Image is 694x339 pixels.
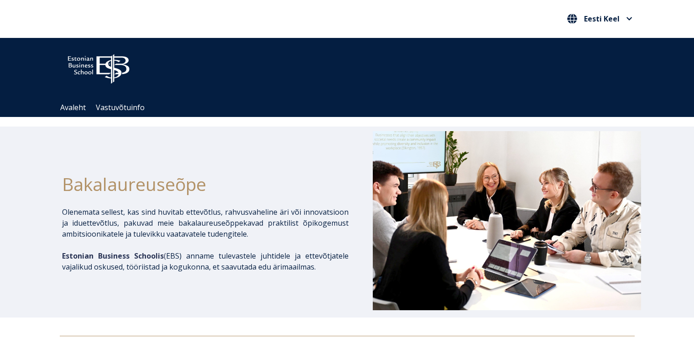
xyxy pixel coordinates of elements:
p: Olenemata sellest, kas sind huvitab ettevõtlus, rahvusvaheline äri või innovatsioon ja iduettevõt... [62,207,349,239]
nav: Vali oma keel [565,11,635,26]
img: Bakalaureusetudengid [373,131,641,310]
button: Eesti Keel [565,11,635,26]
span: ( [62,251,166,261]
a: Vastuvõtuinfo [96,102,145,112]
a: Avaleht [60,102,86,112]
span: Eesti Keel [584,15,620,22]
h1: Bakalaureuseõpe [62,170,349,197]
span: Estonian Business Schoolis [62,251,164,261]
img: ebs_logo2016_white [60,47,137,86]
p: EBS) anname tulevastele juhtidele ja ettevõtjatele vajalikud oskused, tööriistad ja kogukonna, et... [62,250,349,272]
div: Navigation Menu [55,98,648,117]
